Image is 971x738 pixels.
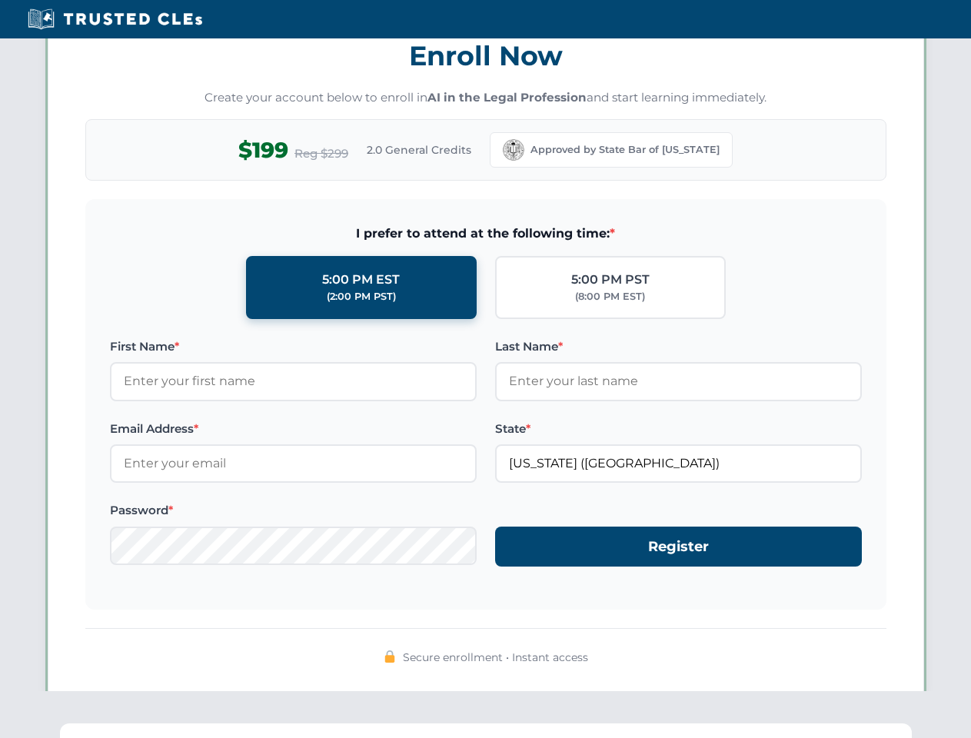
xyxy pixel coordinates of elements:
[85,32,886,80] h3: Enroll Now
[495,337,862,356] label: Last Name
[575,289,645,304] div: (8:00 PM EST)
[110,362,477,401] input: Enter your first name
[367,141,471,158] span: 2.0 General Credits
[384,650,396,663] img: 🔒
[85,89,886,107] p: Create your account below to enroll in and start learning immediately.
[571,270,650,290] div: 5:00 PM PST
[495,362,862,401] input: Enter your last name
[503,139,524,161] img: California Bar
[294,145,348,163] span: Reg $299
[110,444,477,483] input: Enter your email
[495,420,862,438] label: State
[110,224,862,244] span: I prefer to attend at the following time:
[322,270,400,290] div: 5:00 PM EST
[530,142,720,158] span: Approved by State Bar of [US_STATE]
[495,527,862,567] button: Register
[327,289,396,304] div: (2:00 PM PST)
[427,90,587,105] strong: AI in the Legal Profession
[495,444,862,483] input: California (CA)
[110,337,477,356] label: First Name
[403,649,588,666] span: Secure enrollment • Instant access
[23,8,207,31] img: Trusted CLEs
[238,133,288,168] span: $199
[110,420,477,438] label: Email Address
[110,501,477,520] label: Password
